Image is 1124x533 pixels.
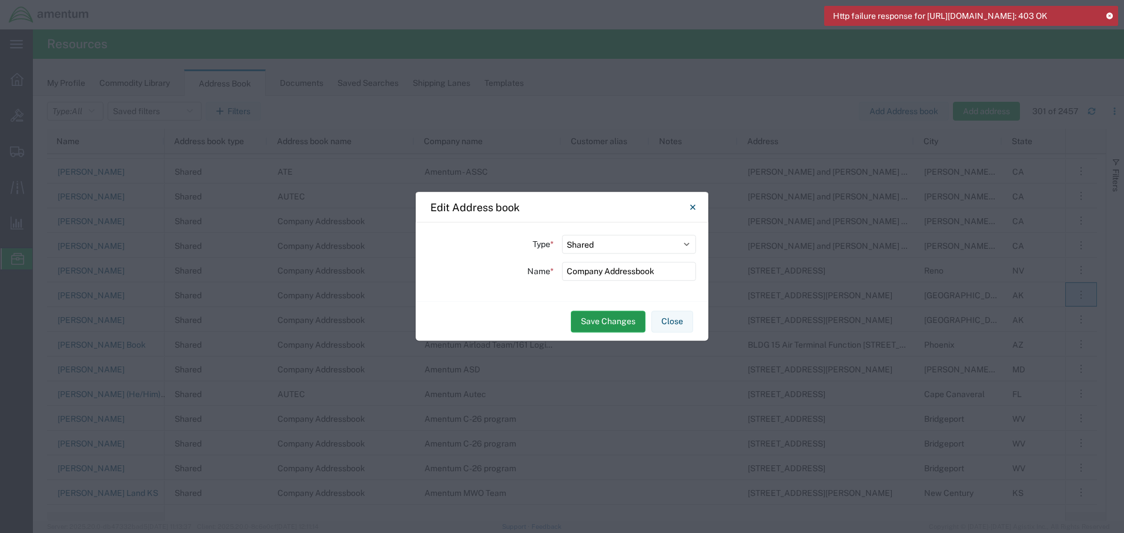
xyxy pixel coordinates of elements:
[833,10,1048,22] span: Http failure response for [URL][DOMAIN_NAME]: 403 OK
[527,262,554,281] label: Name
[571,311,645,332] button: Save Changes
[651,311,693,332] button: Close
[533,235,554,254] label: Type
[430,199,520,215] h4: Edit Address book
[681,195,704,219] button: Close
